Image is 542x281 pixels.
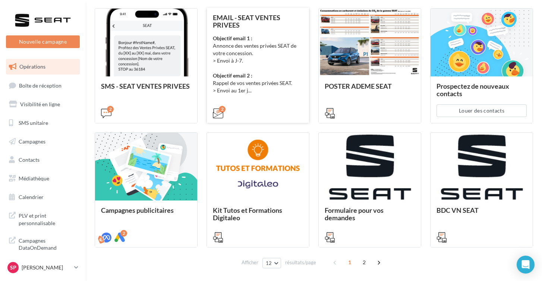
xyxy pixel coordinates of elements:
span: résultats/page [285,259,316,266]
a: Calendrier [4,189,81,205]
button: Louer des contacts [437,104,527,117]
span: Prospectez de nouveaux contacts [437,82,509,98]
span: SMS - SEAT VENTES PRIVEES [101,82,190,90]
span: Kit Tutos et Formations Digitaleo [213,206,282,222]
span: Contacts [19,157,40,163]
a: Médiathèque [4,171,81,186]
a: Campagnes [4,134,81,149]
div: Open Intercom Messenger [517,256,535,274]
a: Campagnes DataOnDemand [4,233,81,255]
a: PLV et print personnalisable [4,208,81,230]
span: Boîte de réception [19,82,62,88]
span: SMS unitaire [19,120,48,126]
a: Contacts [4,152,81,168]
p: [PERSON_NAME] [22,264,71,271]
span: Opérations [19,63,45,70]
strong: Objectif email 1 : [213,35,252,41]
div: 2 [120,230,127,237]
a: Boîte de réception [4,78,81,94]
span: Afficher [242,259,258,266]
span: POSTER ADEME SEAT [325,82,392,90]
span: Sp [10,264,16,271]
button: Nouvelle campagne [6,35,80,48]
span: Médiathèque [19,175,49,181]
span: PLV et print personnalisable [19,211,77,227]
div: 2 [107,106,114,113]
span: Campagnes publicitaires [101,206,174,214]
span: BDC VN SEAT [437,206,479,214]
span: EMAIL - SEAT VENTES PRIVEES [213,13,280,29]
span: 2 [358,256,370,268]
span: Campagnes DataOnDemand [19,236,77,252]
span: 12 [266,260,272,266]
span: Campagnes [19,138,45,144]
div: Annonce des ventes privées SEAT de votre concession. > Envoi à J-7. Rappel de vos ventes privées ... [213,35,303,94]
span: 1 [344,256,356,268]
a: Sp [PERSON_NAME] [6,261,80,275]
a: Visibilité en ligne [4,97,81,112]
span: Calendrier [19,194,44,200]
span: Visibilité en ligne [20,101,60,107]
a: Opérations [4,59,81,75]
div: 2 [219,106,226,113]
button: 12 [262,258,281,268]
span: Formulaire pour vos demandes [325,206,384,222]
a: SMS unitaire [4,115,81,131]
strong: Objectif email 2 : [213,72,252,79]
